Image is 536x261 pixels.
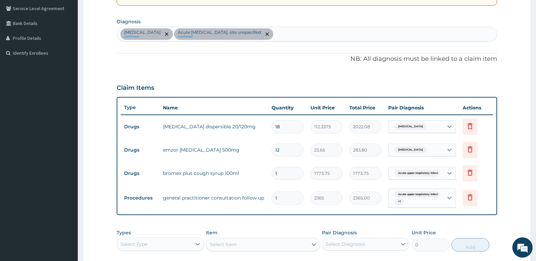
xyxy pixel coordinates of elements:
td: Drugs [121,121,160,133]
td: Drugs [121,144,160,156]
span: remove selection option [264,31,270,37]
p: NB: All diagnosis must be linked to a claim item [117,55,497,63]
span: [MEDICAL_DATA] [395,123,426,130]
div: Select Diagnosis [326,241,365,247]
div: Select Type [120,241,147,247]
label: Types [117,230,131,236]
label: Pair Diagnosis [322,229,357,236]
td: Procedures [121,192,160,204]
span: + 1 [395,198,404,205]
span: Acute upper respiratory infect... [395,170,444,177]
td: Drugs [121,167,160,180]
p: Acute [MEDICAL_DATA], site unspecified [178,30,261,35]
div: Chat with us now [35,38,114,47]
td: emzor [MEDICAL_DATA] 500mg [160,143,268,157]
textarea: Type your message and hit 'Enter' [3,184,129,208]
label: Unit Price [412,229,436,236]
th: Type [121,101,160,114]
td: general practitioner consultation follow up [160,191,268,205]
span: remove selection option [164,31,170,37]
span: We're online! [39,85,93,153]
th: Total Price [346,101,385,114]
th: Unit Price [307,101,346,114]
td: bromex plus cough syrup 100ml [160,166,268,180]
th: Name [160,101,268,114]
span: Acute upper respiratory infect... [395,191,444,198]
label: Diagnosis [117,18,141,25]
label: Item [206,229,217,236]
button: Add [451,238,489,252]
td: [MEDICAL_DATA] dispersible 20/120mg [160,120,268,133]
th: Pair Diagnosis [385,101,459,114]
div: Minimize live chat window [111,3,127,20]
span: [MEDICAL_DATA] [395,147,426,153]
small: confirmed [124,35,161,38]
h3: Claim Items [117,84,154,92]
small: confirmed [178,35,261,38]
th: Quantity [268,101,307,114]
th: Actions [459,101,493,114]
img: d_794563401_company_1708531726252_794563401 [13,34,27,51]
p: [MEDICAL_DATA] [124,30,161,35]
